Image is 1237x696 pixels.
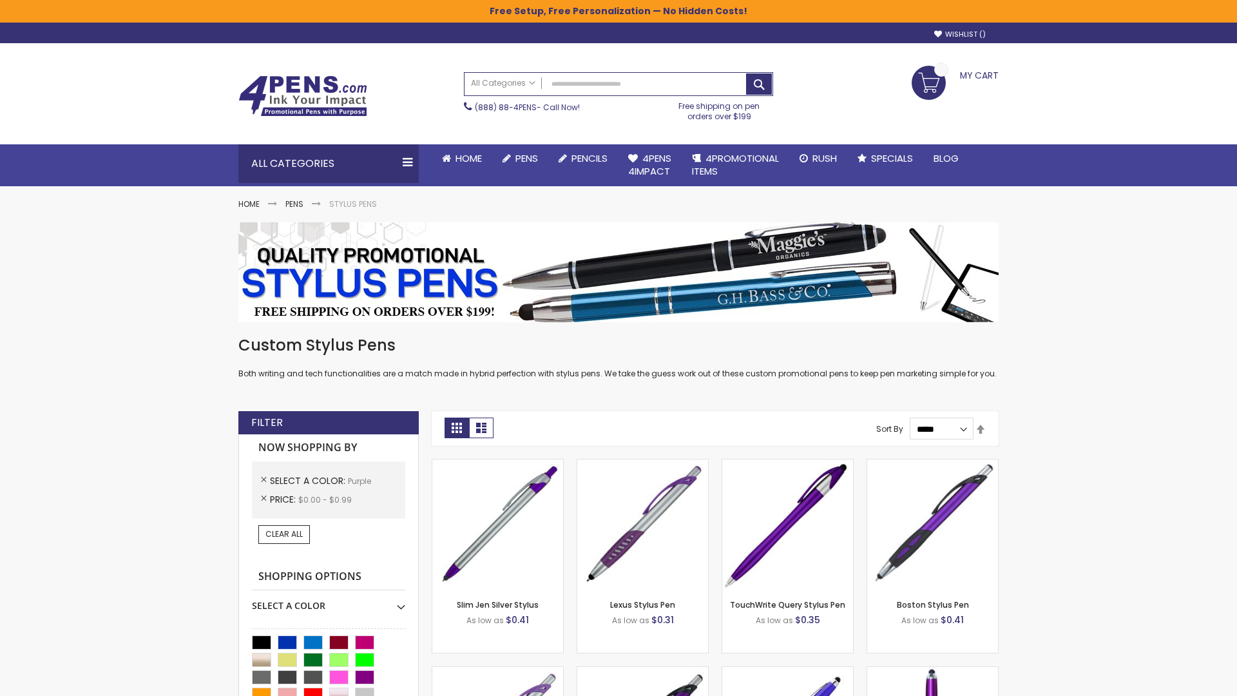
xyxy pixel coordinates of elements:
[934,30,986,39] a: Wishlist
[445,418,469,438] strong: Grid
[329,198,377,209] strong: Stylus Pens
[285,198,303,209] a: Pens
[612,615,649,626] span: As low as
[876,423,903,434] label: Sort By
[722,666,853,677] a: Sierra Stylus Twist Pen-Purple
[847,144,923,173] a: Specials
[492,144,548,173] a: Pens
[432,144,492,173] a: Home
[471,78,535,88] span: All Categories
[867,459,998,590] img: Boston Stylus Pen-Purple
[812,151,837,165] span: Rush
[457,599,539,610] a: Slim Jen Silver Stylus
[238,75,367,117] img: 4Pens Custom Pens and Promotional Products
[577,459,708,590] img: Lexus Stylus Pen-Purple
[897,599,969,610] a: Boston Stylus Pen
[258,525,310,543] a: Clear All
[901,615,939,626] span: As low as
[432,459,563,590] img: Slim Jen Silver Stylus-Purple
[577,666,708,677] a: Lexus Metallic Stylus Pen-Purple
[515,151,538,165] span: Pens
[265,528,303,539] span: Clear All
[348,476,371,487] span: Purple
[722,459,853,590] img: TouchWrite Query Stylus Pen-Purple
[238,198,260,209] a: Home
[577,459,708,470] a: Lexus Stylus Pen-Purple
[571,151,608,165] span: Pencils
[270,474,348,487] span: Select A Color
[432,459,563,470] a: Slim Jen Silver Stylus-Purple
[252,590,405,612] div: Select A Color
[871,151,913,165] span: Specials
[722,459,853,470] a: TouchWrite Query Stylus Pen-Purple
[238,144,419,183] div: All Categories
[270,493,298,506] span: Price
[466,615,504,626] span: As low as
[867,666,998,677] a: TouchWrite Command Stylus Pen-Purple
[506,614,529,626] span: $0.41
[682,144,789,186] a: 4PROMOTIONALITEMS
[789,144,847,173] a: Rush
[475,102,537,113] a: (888) 88-4PENS
[934,151,959,165] span: Blog
[867,459,998,470] a: Boston Stylus Pen-Purple
[455,151,482,165] span: Home
[432,666,563,677] a: Boston Silver Stylus Pen-Purple
[238,222,999,322] img: Stylus Pens
[475,102,580,113] span: - Call Now!
[923,144,969,173] a: Blog
[252,434,405,461] strong: Now Shopping by
[628,151,671,178] span: 4Pens 4impact
[252,563,405,591] strong: Shopping Options
[238,335,999,380] div: Both writing and tech functionalities are a match made in hybrid perfection with stylus pens. We ...
[251,416,283,430] strong: Filter
[465,73,542,94] a: All Categories
[692,151,779,178] span: 4PROMOTIONAL ITEMS
[795,614,820,626] span: $0.35
[941,614,964,626] span: $0.41
[666,96,774,122] div: Free shipping on pen orders over $199
[548,144,618,173] a: Pencils
[610,599,675,610] a: Lexus Stylus Pen
[238,335,999,356] h1: Custom Stylus Pens
[618,144,682,186] a: 4Pens4impact
[756,615,793,626] span: As low as
[730,599,845,610] a: TouchWrite Query Stylus Pen
[298,494,352,505] span: $0.00 - $0.99
[651,614,674,626] span: $0.31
